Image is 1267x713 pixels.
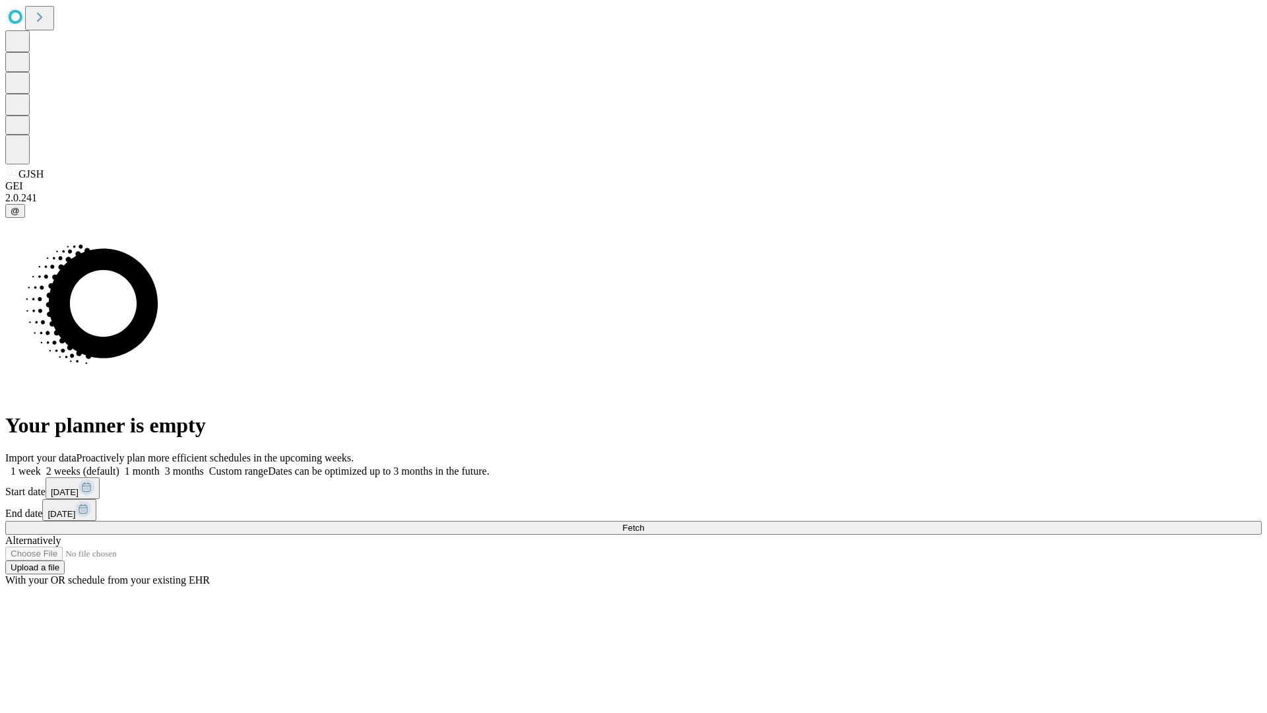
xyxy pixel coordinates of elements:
div: Start date [5,477,1262,499]
span: Alternatively [5,535,61,546]
h1: Your planner is empty [5,413,1262,438]
span: @ [11,206,20,216]
span: [DATE] [51,487,79,497]
span: [DATE] [48,509,75,519]
span: 3 months [165,465,204,477]
span: Fetch [622,523,644,533]
button: [DATE] [42,499,96,521]
span: 1 week [11,465,41,477]
span: Import your data [5,452,77,463]
span: 1 month [125,465,160,477]
span: 2 weeks (default) [46,465,119,477]
button: Fetch [5,521,1262,535]
button: @ [5,204,25,218]
span: Custom range [209,465,268,477]
div: 2.0.241 [5,192,1262,204]
div: GEI [5,180,1262,192]
span: GJSH [18,168,44,180]
span: With your OR schedule from your existing EHR [5,574,210,586]
span: Dates can be optimized up to 3 months in the future. [268,465,489,477]
button: Upload a file [5,560,65,574]
div: End date [5,499,1262,521]
span: Proactively plan more efficient schedules in the upcoming weeks. [77,452,354,463]
button: [DATE] [46,477,100,499]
